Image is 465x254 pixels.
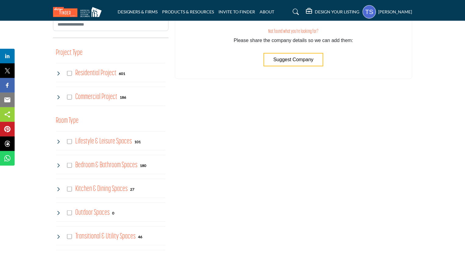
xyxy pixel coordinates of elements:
span: Please share the company details so we can add them: [234,38,353,43]
b: 0 [112,211,114,215]
button: Show hide supplier dropdown [363,5,376,19]
b: 601 [119,72,125,76]
input: Select Commercial Project checkbox [67,95,72,100]
div: 46 Results For Transitional & Utility Spaces [138,234,142,239]
button: Project Type [56,47,83,59]
input: Select Outdoor Spaces checkbox [67,210,72,215]
h5: DESIGN YOUR LISTING [315,9,360,15]
a: INVITE TO FINDER [219,9,255,14]
div: 27 Results For Kitchen & Dining Spaces [130,186,134,192]
div: 186 Results For Commercial Project [120,94,126,100]
input: Select Bedroom & Bathroom Spaces checkbox [67,163,72,168]
b: 46 [138,235,142,239]
a: PRODUCTS & RESOURCES [162,9,214,14]
h4: Outdoor Spaces: Outdoor Spaces [75,207,110,218]
h4: Commercial Project: Involve the design, construction, or renovation of spaces used for business p... [75,92,117,102]
b: 27 [130,187,134,192]
div: 601 Results For Residential Project [119,71,125,76]
input: Select Lifestyle & Leisure Spaces checkbox [67,139,72,144]
div: 0 Results For Outdoor Spaces [112,210,114,216]
div: 180 Results For Bedroom & Bathroom Spaces [140,163,146,168]
input: Search Category [53,18,169,31]
a: DESIGNERS & FIRMS [118,9,158,14]
input: Select Residential Project checkbox [67,71,72,76]
input: Select Kitchen & Dining Spaces checkbox [67,187,72,192]
h4: Kitchen & Dining Spaces: Kitchen & Dining Spaces [75,184,128,194]
a: Search [287,7,303,17]
button: Suggest Company [264,53,323,66]
h5: [PERSON_NAME] [378,9,412,15]
b: 186 [120,95,126,100]
span: Suggest Company [273,57,314,62]
b: 101 [134,140,141,144]
input: Select Transitional & Utility Spaces checkbox [67,234,72,239]
h4: Lifestyle & Leisure Spaces: Lifestyle & Leisure Spaces [75,136,132,147]
button: Room Type [56,115,79,127]
div: DESIGN YOUR LISTING [306,8,360,16]
div: 101 Results For Lifestyle & Leisure Spaces [134,139,141,144]
h4: Bedroom & Bathroom Spaces: Bedroom & Bathroom Spaces [75,160,137,171]
img: Site Logo [53,7,105,17]
b: 180 [140,164,146,168]
h4: Transitional & Utility Spaces: Transitional & Utility Spaces [75,231,136,242]
h3: Not found what you're looking for? [187,28,400,35]
h4: Residential Project: Types of projects range from simple residential renovations to highly comple... [75,68,116,79]
a: ABOUT [260,9,275,14]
